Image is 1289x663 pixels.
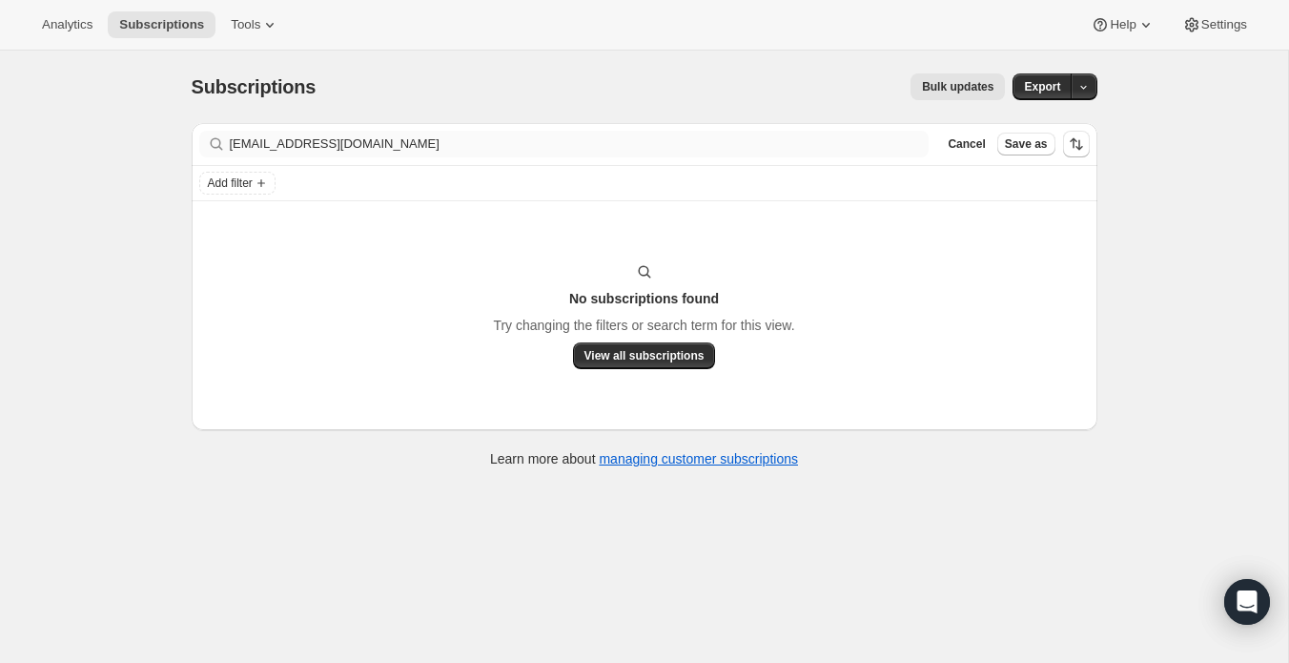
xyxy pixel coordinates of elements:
[922,79,993,94] span: Bulk updates
[1224,579,1270,625] div: Open Intercom Messenger
[910,73,1005,100] button: Bulk updates
[493,316,794,335] p: Try changing the filters or search term for this view.
[490,449,798,468] p: Learn more about
[42,17,92,32] span: Analytics
[940,133,992,155] button: Cancel
[1013,73,1072,100] button: Export
[997,133,1055,155] button: Save as
[1005,136,1048,152] span: Save as
[1063,131,1090,157] button: Sort the results
[108,11,215,38] button: Subscriptions
[192,76,317,97] span: Subscriptions
[1079,11,1166,38] button: Help
[1110,17,1136,32] span: Help
[119,17,204,32] span: Subscriptions
[573,342,716,369] button: View all subscriptions
[1171,11,1258,38] button: Settings
[1201,17,1247,32] span: Settings
[569,289,719,308] h3: No subscriptions found
[1024,79,1060,94] span: Export
[599,451,798,466] a: managing customer subscriptions
[948,136,985,152] span: Cancel
[31,11,104,38] button: Analytics
[584,348,705,363] span: View all subscriptions
[230,131,930,157] input: Filter subscribers
[208,176,253,191] span: Add filter
[199,172,276,195] button: Add filter
[231,17,260,32] span: Tools
[219,11,291,38] button: Tools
